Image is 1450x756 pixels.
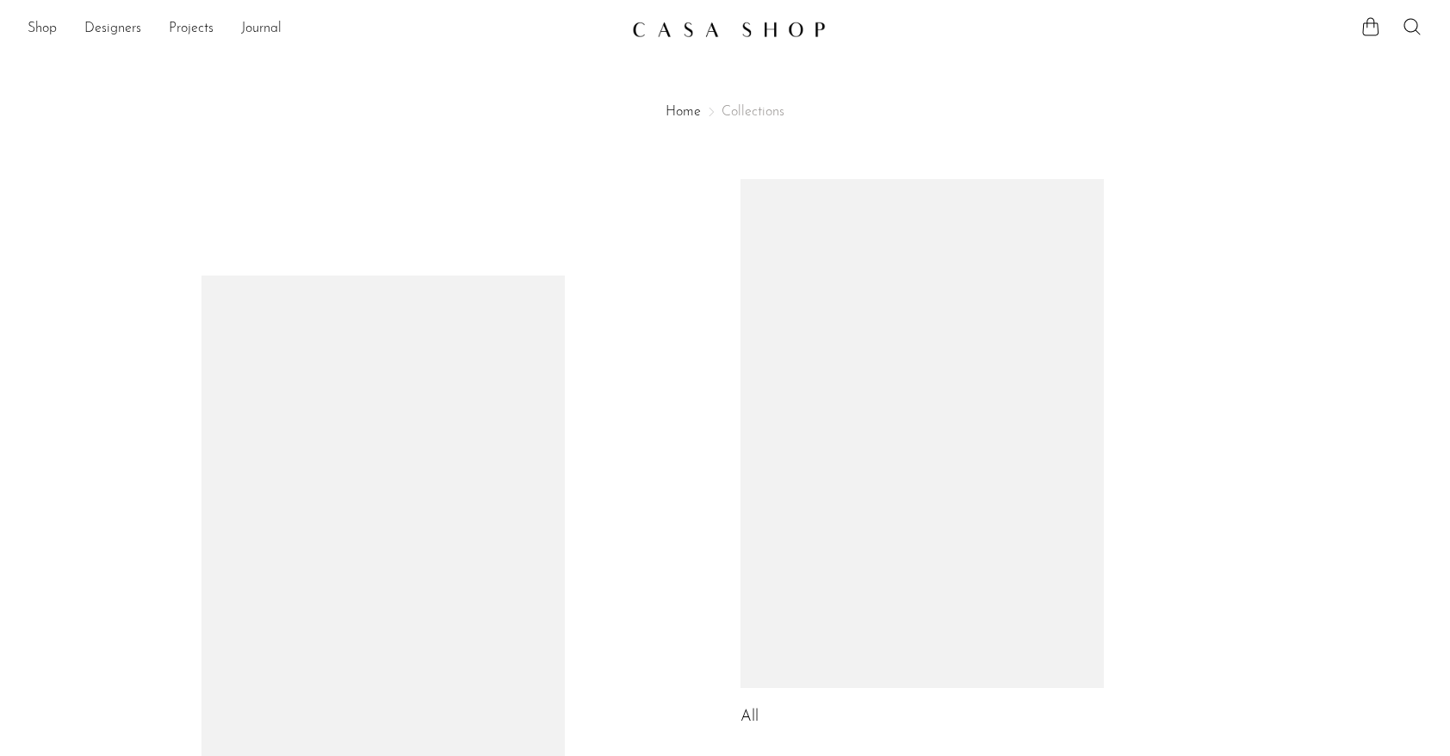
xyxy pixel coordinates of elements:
a: Journal [241,18,282,40]
a: Designers [84,18,141,40]
nav: Desktop navigation [28,15,618,44]
span: Collections [722,105,784,119]
nav: Breadcrumbs [201,105,1249,119]
a: Home [666,105,701,119]
ul: NEW HEADER MENU [28,15,618,44]
a: All [740,710,759,725]
a: Shop [28,18,57,40]
a: Projects [169,18,214,40]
